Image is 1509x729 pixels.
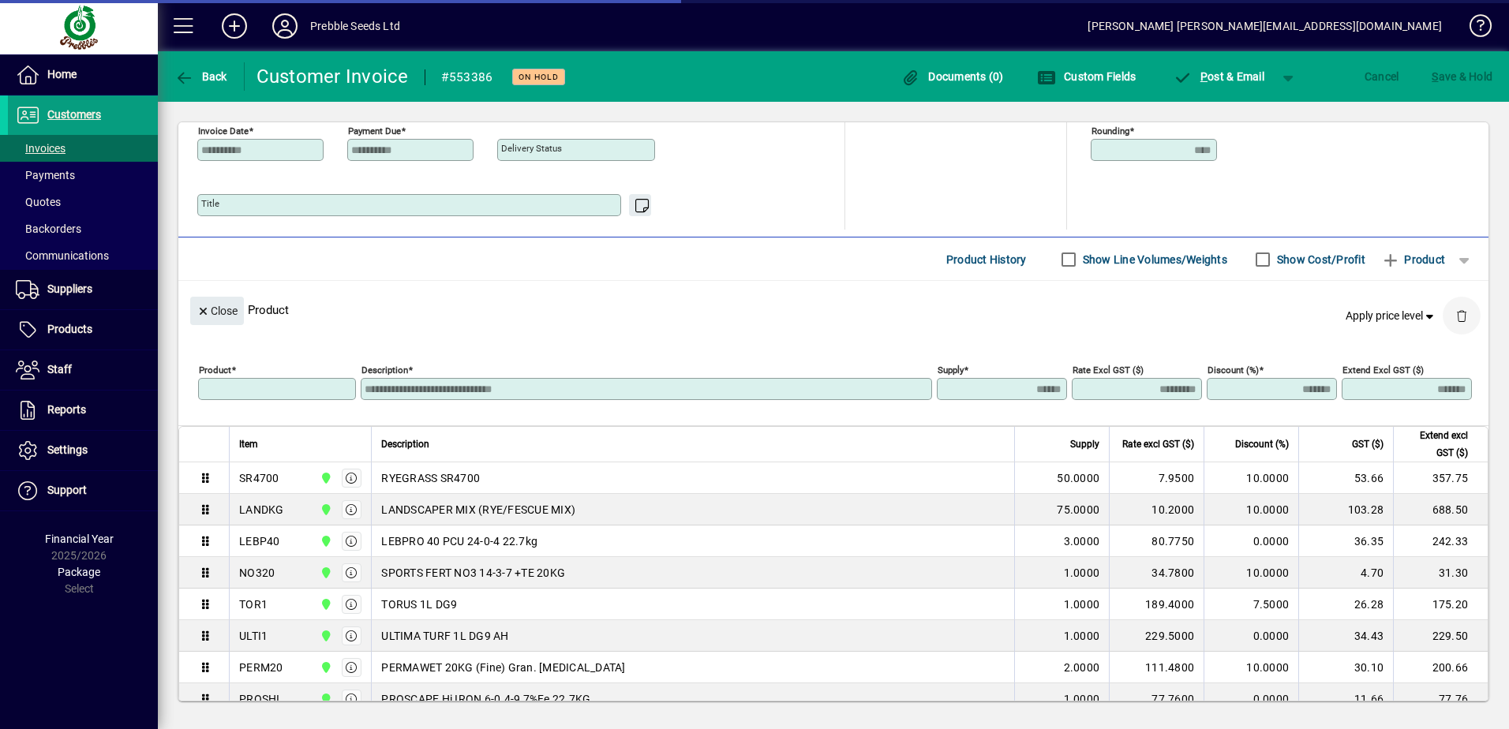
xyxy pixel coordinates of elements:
[8,215,158,242] a: Backorders
[1204,683,1298,715] td: 0.0000
[1393,557,1488,589] td: 31.30
[1073,364,1144,376] mat-label: Rate excl GST ($)
[1298,462,1393,494] td: 53.66
[1204,525,1298,557] td: 0.0000
[1064,628,1100,644] span: 1.0000
[47,484,87,496] span: Support
[16,196,61,208] span: Quotes
[239,470,279,486] div: SR4700
[47,108,101,121] span: Customers
[239,628,268,644] div: ULTI1
[8,471,158,510] a: Support
[239,660,283,675] div: PERM20
[45,533,114,545] span: Financial Year
[8,135,158,162] a: Invoices
[1057,470,1099,486] span: 50.0000
[1381,247,1445,272] span: Product
[1403,427,1468,462] span: Extend excl GST ($)
[1352,436,1384,453] span: GST ($)
[1064,565,1100,581] span: 1.0000
[1458,3,1489,54] a: Knowledge Base
[316,596,334,613] span: CHRISTCHURCH
[381,533,537,549] span: LEBPRO 40 PCU 24-0-4 22.7kg
[1119,628,1194,644] div: 229.5000
[47,68,77,80] span: Home
[47,323,92,335] span: Products
[1119,691,1194,707] div: 77.7600
[1393,683,1488,715] td: 77.76
[1298,620,1393,652] td: 34.43
[1346,308,1437,324] span: Apply price level
[1033,62,1140,91] button: Custom Fields
[381,691,590,707] span: PROSCAPE Hi IRON 6-0.4-9 7%Fe 22.7KG
[1122,436,1194,453] span: Rate excl GST ($)
[348,125,401,136] mat-label: Payment due
[1064,660,1100,675] span: 2.0000
[186,303,248,317] app-page-header-button: Close
[1204,589,1298,620] td: 7.5000
[8,350,158,390] a: Staff
[441,65,493,90] div: #553386
[16,249,109,262] span: Communications
[1432,70,1438,83] span: S
[381,628,508,644] span: ULTIMA TURF 1L DG9 AH
[1393,652,1488,683] td: 200.66
[239,533,280,549] div: LEBP40
[1204,494,1298,525] td: 10.0000
[8,431,158,470] a: Settings
[310,13,400,39] div: Prebble Seeds Ltd
[1173,70,1264,83] span: ost & Email
[47,403,86,416] span: Reports
[174,70,227,83] span: Back
[1443,308,1481,323] app-page-header-button: Delete
[1165,62,1272,91] button: Post & Email
[239,596,268,612] div: TOR1
[901,70,1004,83] span: Documents (0)
[1428,62,1496,91] button: Save & Hold
[1119,533,1194,549] div: 80.7750
[316,690,334,708] span: CHRISTCHURCH
[8,162,158,189] a: Payments
[381,565,565,581] span: SPORTS FERT NO3 14-3-7 +TE 20KG
[198,125,249,136] mat-label: Invoice date
[8,189,158,215] a: Quotes
[1119,596,1194,612] div: 189.4000
[1088,13,1442,39] div: [PERSON_NAME] [PERSON_NAME][EMAIL_ADDRESS][DOMAIN_NAME]
[1298,494,1393,525] td: 103.28
[1064,533,1100,549] span: 3.0000
[381,660,625,675] span: PERMAWET 20KG (Fine) Gran. [MEDICAL_DATA]
[8,270,158,309] a: Suppliers
[1274,252,1365,267] label: Show Cost/Profit
[316,533,334,550] span: CHRISTCHURCH
[47,363,72,376] span: Staff
[938,364,964,376] mat-label: Supply
[1298,525,1393,557] td: 36.35
[190,297,244,325] button: Close
[1204,620,1298,652] td: 0.0000
[316,501,334,518] span: CHRISTCHURCH
[170,62,231,91] button: Back
[16,142,66,155] span: Invoices
[940,245,1033,274] button: Product History
[1200,70,1208,83] span: P
[178,281,1488,338] div: Product
[1339,302,1443,331] button: Apply price level
[381,436,429,453] span: Description
[158,62,245,91] app-page-header-button: Back
[1298,557,1393,589] td: 4.70
[381,502,575,518] span: LANDSCAPER MIX (RYE/FESCUE MIX)
[361,364,408,376] mat-label: Description
[16,222,81,235] span: Backorders
[47,443,88,456] span: Settings
[1208,364,1259,376] mat-label: Discount (%)
[8,310,158,350] a: Products
[1119,660,1194,675] div: 111.4800
[1119,502,1194,518] div: 10.2000
[8,55,158,95] a: Home
[47,282,92,295] span: Suppliers
[197,298,238,324] span: Close
[1373,245,1453,274] button: Product
[239,436,258,453] span: Item
[201,198,219,209] mat-label: Title
[946,247,1027,272] span: Product History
